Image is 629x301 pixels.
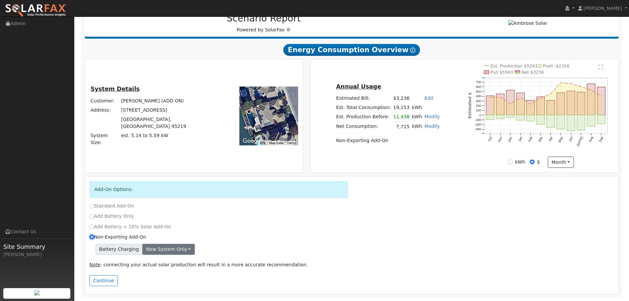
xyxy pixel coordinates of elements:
button: Continue [89,275,118,286]
label: $ [537,159,540,166]
td: kWh [411,112,423,122]
text: 300 [476,99,481,103]
a: Terms (opens in new tab) [287,141,296,145]
a: Modify [424,124,440,129]
text: Dec [507,136,513,143]
rect: onclick="" [527,100,535,115]
rect: onclick="" [567,91,575,115]
text: Est. Production $5261 [491,63,538,68]
text: 200 [476,104,481,107]
rect: onclick="" [557,115,565,129]
text: Feb [528,136,533,142]
text: Net $3236 [522,70,544,75]
td: [STREET_ADDRESS] [120,105,208,115]
circle: onclick="" [530,104,531,105]
text: [DATE] [576,136,584,147]
rect: onclick="" [516,115,524,120]
td: [GEOGRAPHIC_DATA], [GEOGRAPHIC_DATA] 95219 [120,115,208,131]
i: Show Help [410,48,415,53]
span: Energy Consumption Overview [283,44,420,56]
text: 500 [476,90,481,93]
rect: onclick="" [507,115,514,118]
rect: onclick="" [577,92,585,115]
text: 400 [476,94,481,98]
circle: onclick="" [601,95,602,96]
rect: onclick="" [567,115,575,131]
rect: onclick="" [597,115,605,124]
div: Powered by SolarFax ® [88,13,440,33]
a: Modify [424,114,440,119]
text: Push -$2326 [543,63,570,68]
td: System Size [120,131,208,147]
text: Mar [538,136,543,143]
span: [PERSON_NAME] [583,6,622,11]
circle: onclick="" [560,82,562,83]
text: Pull $5563 [491,70,513,75]
rect: onclick="" [527,115,535,121]
img: retrieve [34,290,40,295]
text: 0 [479,113,481,117]
td: [PERSON_NAME] (ADD ON) [120,96,208,105]
text: May [558,136,564,143]
text: Apr [548,136,554,142]
span: est. 5.14 to 5.59 kW [121,133,168,138]
button: Map Data [269,141,283,145]
circle: onclick="" [520,97,521,98]
text: Oct [487,136,493,142]
span: Site Summary [3,242,71,251]
u: Annual Usage [336,83,381,90]
label: Non-Exporting Add-On [89,234,146,241]
a: Open this area in Google Maps (opens a new window) [241,137,263,145]
input: Add Battery + 10% Solar Add-On [89,224,94,229]
td: 7,715 [392,122,411,132]
span: Battery Charging [95,244,143,255]
td: 19,153 [392,103,411,112]
text: Jun [568,136,574,142]
text: Nov [497,136,503,143]
rect: onclick="" [577,115,585,130]
span: : connecting your actual solar production will result in a more accurate recommendation. [89,262,308,267]
button: month [548,157,574,168]
div: Add-On Options: [89,181,348,198]
input: kWh [508,160,513,164]
rect: onclick="" [507,90,514,115]
rect: onclick="" [557,93,565,115]
img: Google [241,137,263,145]
label: Add Battery + 10% Solar Add-On [89,223,171,230]
text: -100 [475,118,481,122]
rect: onclick="" [547,115,555,128]
td: 11,438 [392,112,411,122]
td: Non-Exporting Add-On [335,136,441,145]
label: Standard Add-On [89,203,134,209]
img: Ambrose Solar [508,20,547,27]
rect: onclick="" [587,115,595,126]
rect: onclick="" [496,115,504,119]
text: 600 [476,85,481,89]
td: $3,236 [392,94,411,103]
td: Est. Total Consumption: [335,103,392,112]
text: -200 [475,123,481,126]
h2: Scenario Report [91,13,436,24]
text: Estimated $ [468,93,472,119]
text: Sep [598,136,604,143]
rect: onclick="" [537,115,544,124]
circle: onclick="" [500,96,501,98]
button: New system only [142,244,195,255]
rect: onclick="" [537,97,544,115]
td: System Size: [89,131,120,147]
rect: onclick="" [597,87,605,115]
circle: onclick="" [490,97,491,98]
label: Add Battery Only [89,213,134,220]
input: Standard Add-On [89,204,94,208]
input: $ [530,160,535,164]
a: Edit [424,95,433,101]
text: -300 [475,128,481,131]
label: kWh [515,159,525,166]
button: Keyboard shortcuts [260,141,265,145]
rect: onclick="" [516,93,524,115]
rect: onclick="" [547,100,555,115]
td: Est. Production Before: [335,112,392,122]
u: System Details [90,86,140,92]
input: Add Battery Only [89,214,94,219]
td: Estimated Bill: [335,94,392,103]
